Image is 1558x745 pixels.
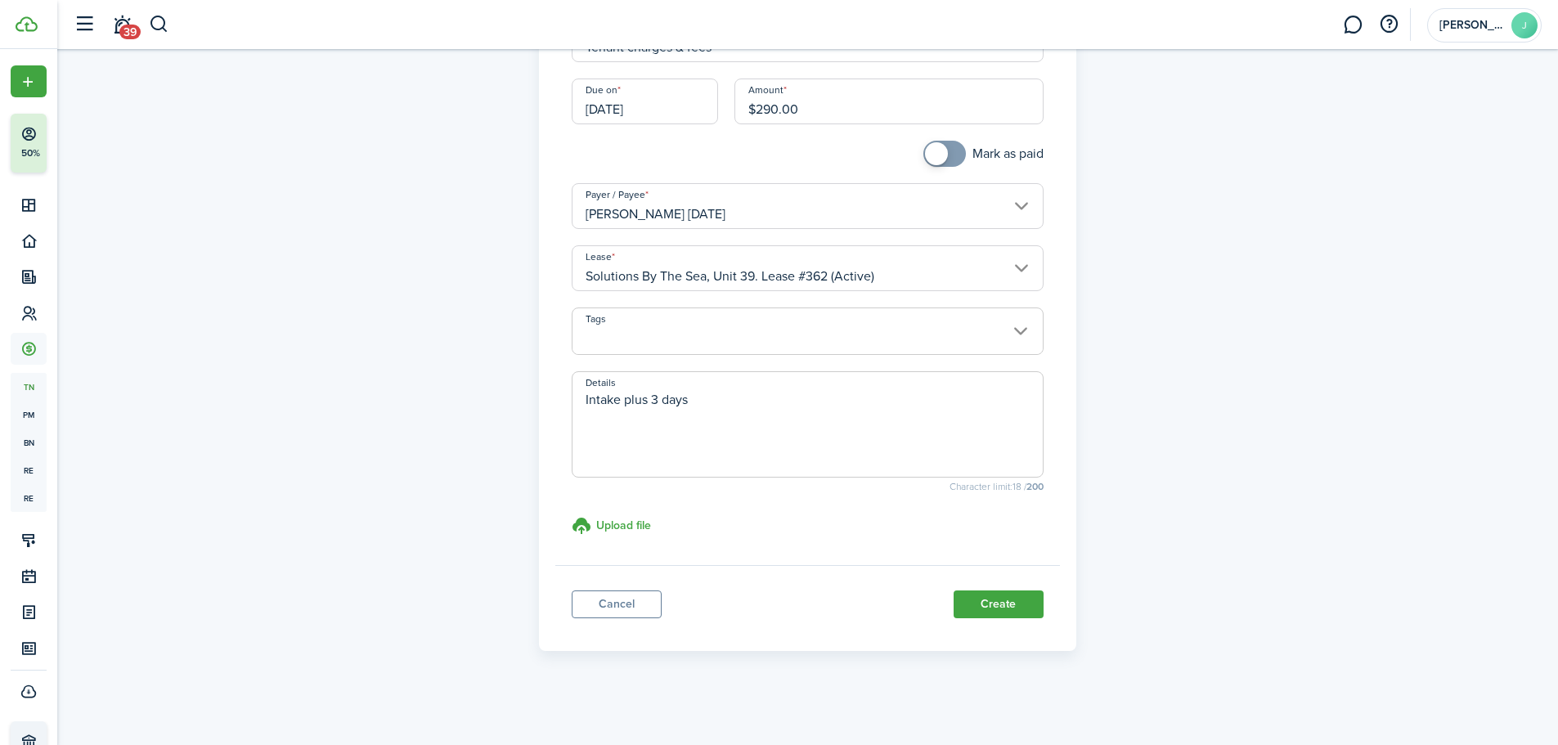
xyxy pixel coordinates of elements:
[11,456,47,484] a: re
[11,373,47,401] a: tn
[20,146,41,160] p: 50%
[1337,4,1368,46] a: Messaging
[11,429,47,456] a: bn
[11,401,47,429] a: pm
[149,11,169,38] button: Search
[572,590,662,618] a: Cancel
[954,590,1044,618] button: Create
[69,9,100,40] button: Open sidebar
[572,79,718,124] input: mm/dd/yyyy
[11,114,146,173] button: 50%
[11,484,47,512] a: re
[572,482,1044,491] small: Character limit: 18 /
[106,4,137,46] a: Notifications
[596,517,651,534] h3: Upload file
[119,25,141,39] span: 39
[1439,20,1505,31] span: Joseph
[1375,11,1403,38] button: Open resource center
[1026,479,1044,494] b: 200
[11,65,47,97] button: Open menu
[1511,12,1538,38] avatar-text: J
[16,16,38,32] img: TenantCloud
